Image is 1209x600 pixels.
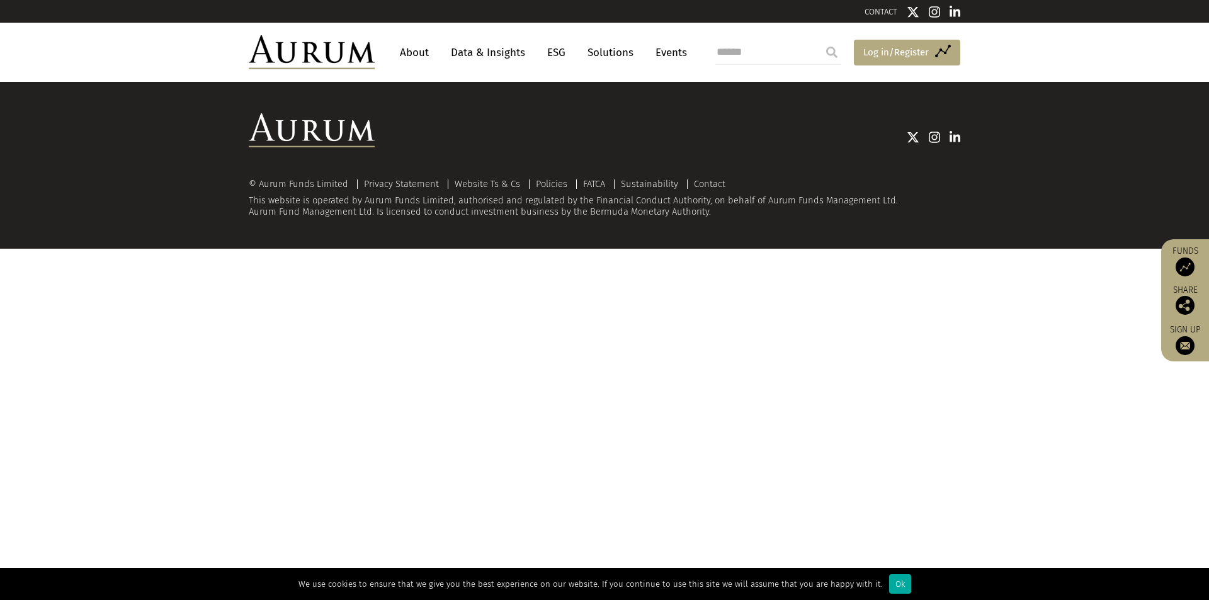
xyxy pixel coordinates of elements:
input: Submit [819,40,844,65]
a: About [394,41,435,64]
a: FATCA [583,178,605,190]
div: © Aurum Funds Limited [249,179,355,189]
img: Linkedin icon [950,131,961,144]
img: Aurum [249,35,375,69]
a: Events [649,41,687,64]
a: Privacy Statement [364,178,439,190]
span: Log in/Register [863,45,929,60]
a: Data & Insights [445,41,531,64]
a: Log in/Register [854,40,960,66]
img: Linkedin icon [950,6,961,18]
a: Sustainability [621,178,678,190]
a: Funds [1167,246,1203,276]
a: Policies [536,178,567,190]
img: Aurum Logo [249,113,375,147]
div: This website is operated by Aurum Funds Limited, authorised and regulated by the Financial Conduc... [249,179,960,217]
a: Website Ts & Cs [455,178,520,190]
a: ESG [541,41,572,64]
img: Twitter icon [907,6,919,18]
img: Instagram icon [929,6,940,18]
a: Solutions [581,41,640,64]
a: CONTACT [865,7,897,16]
a: Contact [694,178,725,190]
img: Instagram icon [929,131,940,144]
img: Twitter icon [907,131,919,144]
